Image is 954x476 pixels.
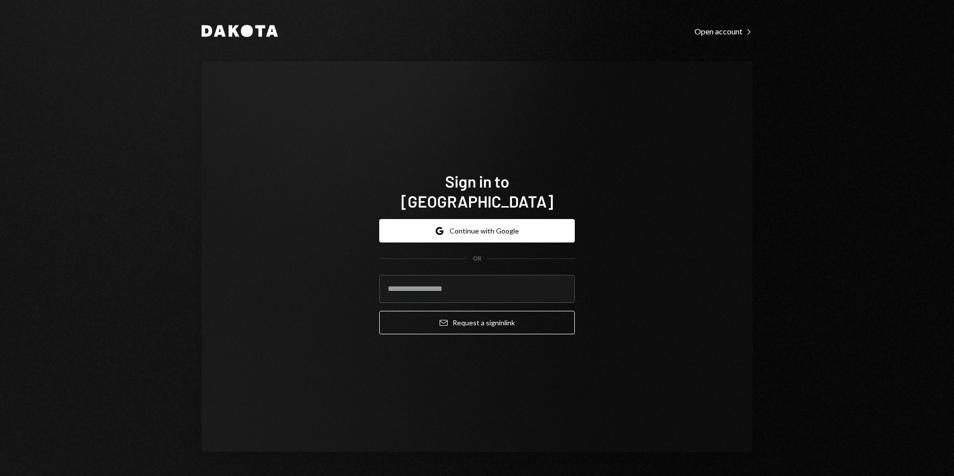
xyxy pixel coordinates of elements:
[379,311,575,334] button: Request a signinlink
[473,254,481,263] div: OR
[695,26,752,36] div: Open account
[695,25,752,36] a: Open account
[379,171,575,211] h1: Sign in to [GEOGRAPHIC_DATA]
[379,219,575,242] button: Continue with Google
